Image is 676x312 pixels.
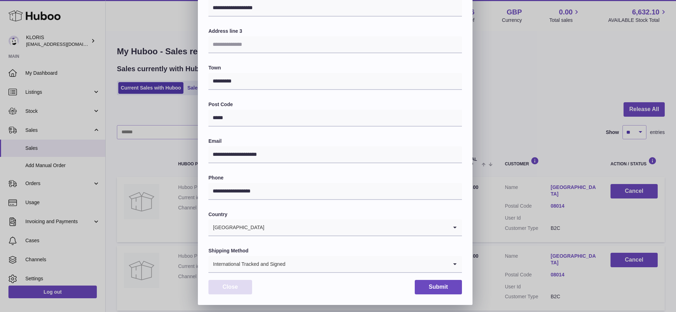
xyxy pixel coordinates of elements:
[208,175,462,181] label: Phone
[208,256,286,272] span: International Tracked and Signed
[286,256,448,272] input: Search for option
[208,211,462,218] label: Country
[208,219,265,235] span: [GEOGRAPHIC_DATA]
[208,247,462,254] label: Shipping Method
[208,101,462,108] label: Post Code
[208,256,462,273] div: Search for option
[208,138,462,145] label: Email
[265,219,448,235] input: Search for option
[208,219,462,236] div: Search for option
[208,280,252,294] button: Close
[415,280,462,294] button: Submit
[208,28,462,35] label: Address line 3
[208,65,462,71] label: Town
